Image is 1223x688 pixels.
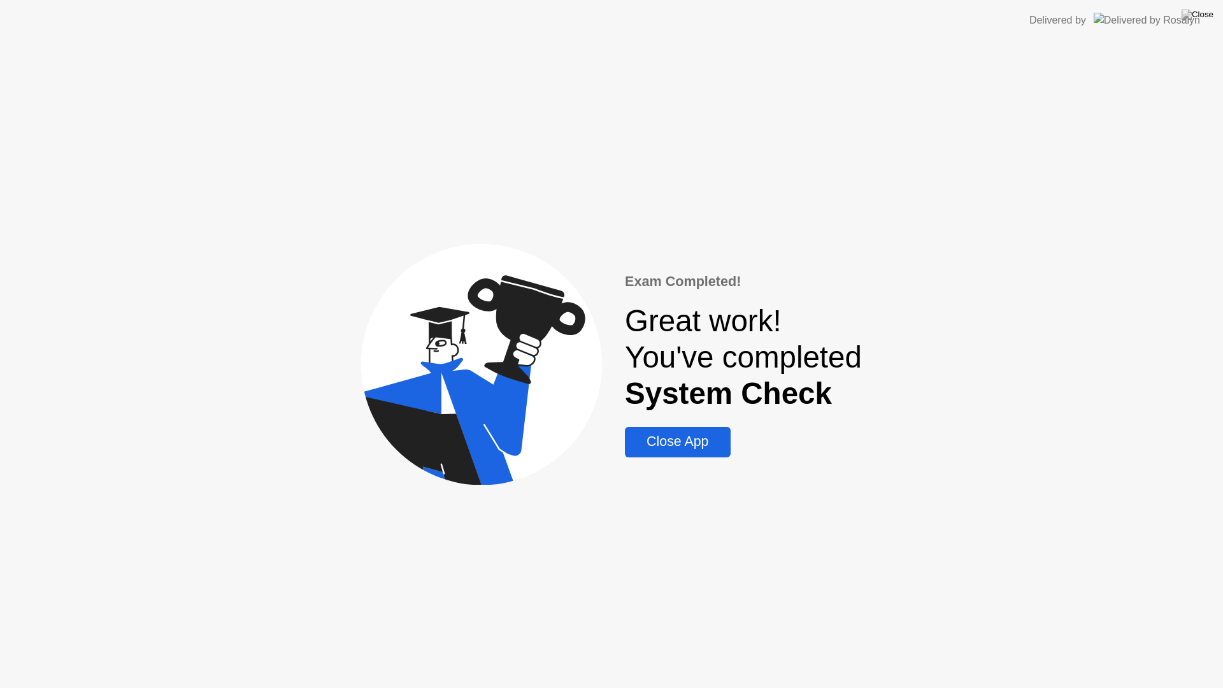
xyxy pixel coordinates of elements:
[625,427,730,457] button: Close App
[1094,13,1200,27] img: Delivered by Rosalyn
[625,271,862,292] div: Exam Completed!
[625,376,832,410] b: System Check
[1029,13,1086,28] div: Delivered by
[1182,10,1213,20] img: Close
[629,434,726,450] div: Close App
[625,303,862,412] div: Great work! You've completed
